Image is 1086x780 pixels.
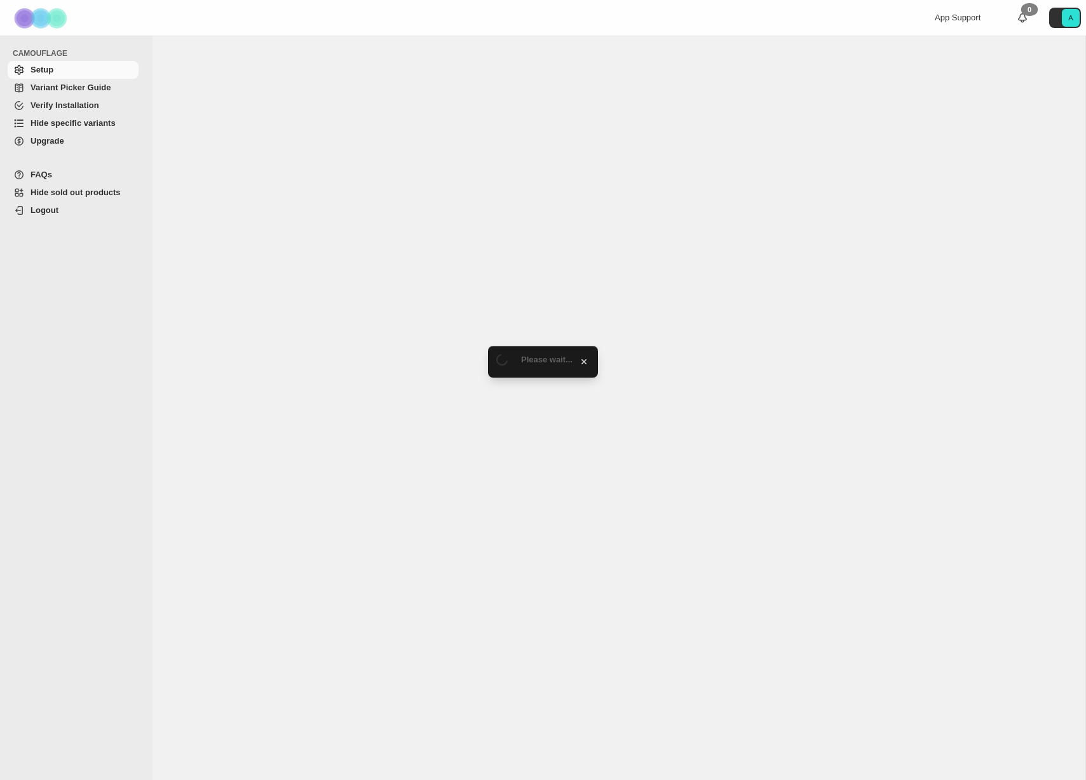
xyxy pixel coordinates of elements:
[8,79,139,97] a: Variant Picker Guide
[31,188,121,197] span: Hide sold out products
[8,61,139,79] a: Setup
[8,97,139,114] a: Verify Installation
[31,136,64,146] span: Upgrade
[31,118,116,128] span: Hide specific variants
[1016,11,1029,24] a: 0
[31,170,52,179] span: FAQs
[1068,14,1073,22] text: A
[31,205,58,215] span: Logout
[8,184,139,202] a: Hide sold out products
[31,83,111,92] span: Variant Picker Guide
[1021,3,1038,16] div: 0
[31,65,53,74] span: Setup
[10,1,74,36] img: Camouflage
[1062,9,1080,27] span: Avatar with initials A
[8,114,139,132] a: Hide specific variants
[13,48,144,58] span: CAMOUFLAGE
[521,355,573,364] span: Please wait...
[8,166,139,184] a: FAQs
[8,132,139,150] a: Upgrade
[1049,8,1081,28] button: Avatar with initials A
[31,100,99,110] span: Verify Installation
[8,202,139,219] a: Logout
[935,13,981,22] span: App Support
